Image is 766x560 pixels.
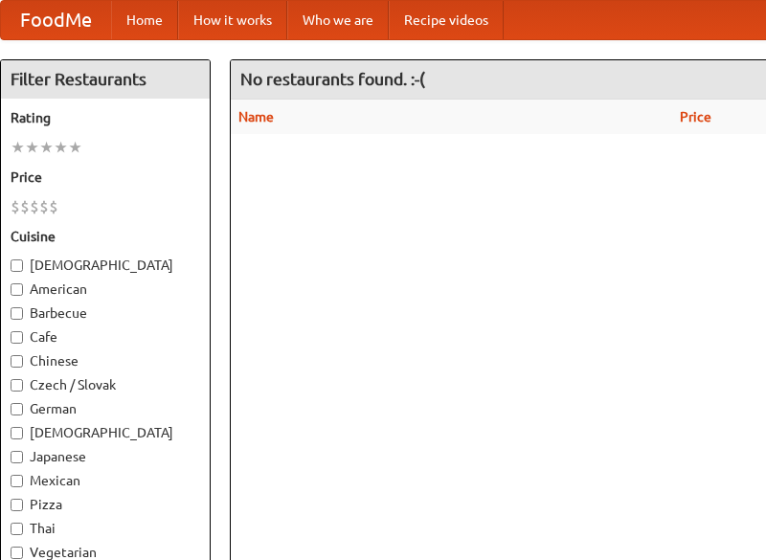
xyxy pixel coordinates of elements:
input: Vegetarian [11,547,23,559]
li: ★ [68,137,82,158]
li: $ [39,196,49,217]
li: $ [49,196,58,217]
label: Barbecue [11,303,200,323]
li: ★ [39,137,54,158]
label: German [11,399,200,418]
input: [DEMOGRAPHIC_DATA] [11,259,23,272]
input: Barbecue [11,307,23,320]
input: Thai [11,523,23,535]
label: [DEMOGRAPHIC_DATA] [11,423,200,442]
a: Recipe videos [389,1,504,39]
input: Japanese [11,451,23,463]
label: Mexican [11,471,200,490]
label: Cafe [11,327,200,347]
input: Pizza [11,499,23,511]
label: Japanese [11,447,200,466]
label: Thai [11,519,200,538]
input: [DEMOGRAPHIC_DATA] [11,427,23,439]
a: How it works [178,1,287,39]
li: ★ [54,137,68,158]
h4: Filter Restaurants [1,60,210,99]
h5: Rating [11,108,200,127]
h5: Price [11,168,200,187]
input: Cafe [11,331,23,344]
input: Mexican [11,475,23,487]
input: Czech / Slovak [11,379,23,392]
li: ★ [11,137,25,158]
a: FoodMe [1,1,111,39]
li: $ [20,196,30,217]
h5: Cuisine [11,227,200,246]
label: Pizza [11,495,200,514]
a: Name [238,109,274,124]
li: ★ [25,137,39,158]
input: German [11,403,23,415]
a: Who we are [287,1,389,39]
input: Chinese [11,355,23,368]
label: Czech / Slovak [11,375,200,394]
input: American [11,283,23,296]
li: $ [11,196,20,217]
li: $ [30,196,39,217]
label: [DEMOGRAPHIC_DATA] [11,256,200,275]
ng-pluralize: No restaurants found. :-( [240,70,425,88]
a: Home [111,1,178,39]
label: American [11,280,200,299]
label: Chinese [11,351,200,370]
a: Price [680,109,711,124]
